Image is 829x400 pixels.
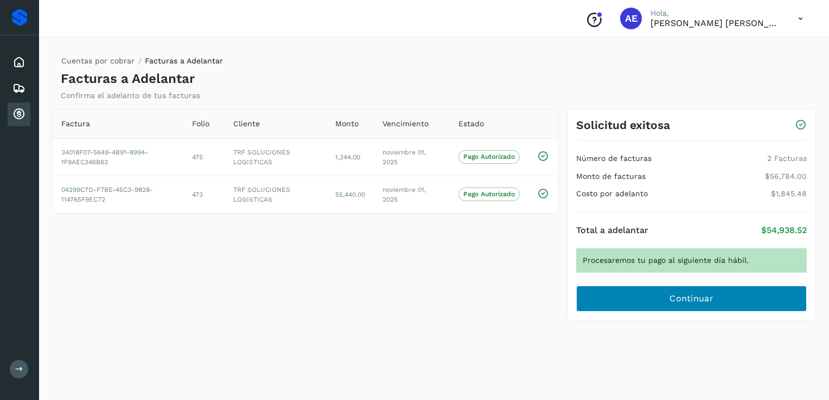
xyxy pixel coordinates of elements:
p: $56,784.00 [765,172,807,181]
button: Continuar [576,286,807,312]
h4: Facturas a Adelantar [61,71,195,87]
td: 04299C7D-F7BE-45C3-9828-114765F9EC72 [53,176,183,213]
div: Inicio [8,50,30,74]
span: Monto [335,118,359,130]
div: Embarques [8,76,30,100]
td: TRF SOLUCIONES LOGISTICAS [225,138,327,176]
p: Pago Autorizado [463,153,515,160]
span: Continuar [669,293,713,305]
h4: Monto de facturas [576,172,646,181]
p: 2 Facturas [767,154,807,163]
h4: Costo por adelanto [576,189,648,198]
span: noviembre 01, 2025 [382,149,426,166]
p: $1,845.48 [771,189,807,198]
div: Cuentas por cobrar [8,102,30,126]
td: 34018F07-5649-4B91-8994-1F9AEC346B63 [53,138,183,176]
h4: Total a adelantar [576,225,648,235]
td: 473 [183,176,225,213]
div: Procesaremos tu pago al siguiente día hábil. [576,248,807,273]
span: noviembre 01, 2025 [382,186,426,203]
span: Facturas a Adelantar [145,56,223,65]
span: Folio [192,118,209,130]
td: TRF SOLUCIONES LOGISTICAS [225,176,327,213]
span: Cliente [233,118,260,130]
p: Confirma el adelanto de tus facturas [61,91,200,100]
p: Hola, [651,9,781,18]
h4: Número de facturas [576,154,652,163]
td: 475 [183,138,225,176]
span: 55,440.00 [335,191,365,198]
nav: breadcrumb [61,55,223,71]
p: AARON EDUARDO GOMEZ ULLOA [651,18,781,28]
span: Vencimiento [382,118,429,130]
span: Estado [458,118,484,130]
span: 1,344.00 [335,153,360,161]
p: $54,938.52 [761,225,807,235]
a: Cuentas por cobrar [61,56,135,65]
span: Factura [61,118,90,130]
p: Pago Autorizado [463,190,515,198]
h3: Solicitud exitosa [576,118,670,132]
